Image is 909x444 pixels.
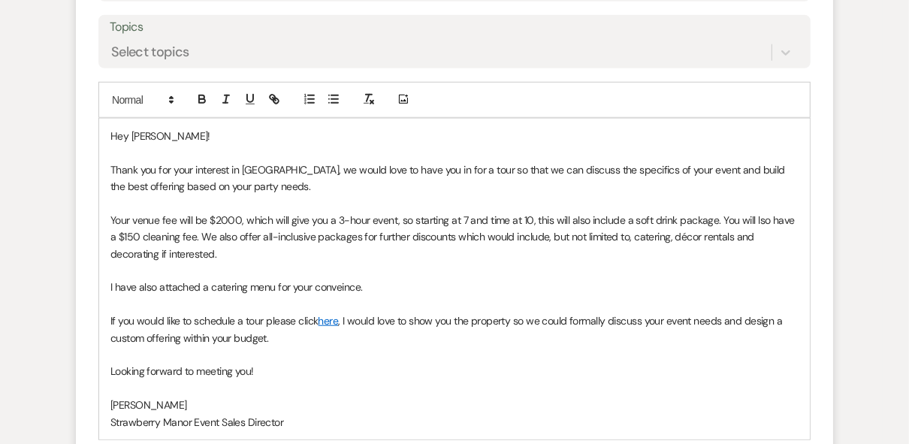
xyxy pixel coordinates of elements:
[111,42,189,62] div: Select topics
[110,17,799,38] label: Topics
[319,314,339,328] a: here
[110,414,799,430] p: Strawberry Manor Event Sales Director
[110,212,799,262] p: Your venue fee will be $2000, which will give you a 3-hour event, so starting at 7 and time at 10...
[110,128,799,144] p: Hey [PERSON_NAME]!
[110,313,799,346] p: If you would like to schedule a tour please click , I would love to show you the property so we c...
[110,162,799,195] p: Thank you for your interest in [GEOGRAPHIC_DATA], we would love to have you in for a tour so that...
[110,363,799,379] p: Looking forward to meeting you!
[110,397,799,413] p: [PERSON_NAME]
[110,279,799,295] p: I have also attached a catering menu for your conveince.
